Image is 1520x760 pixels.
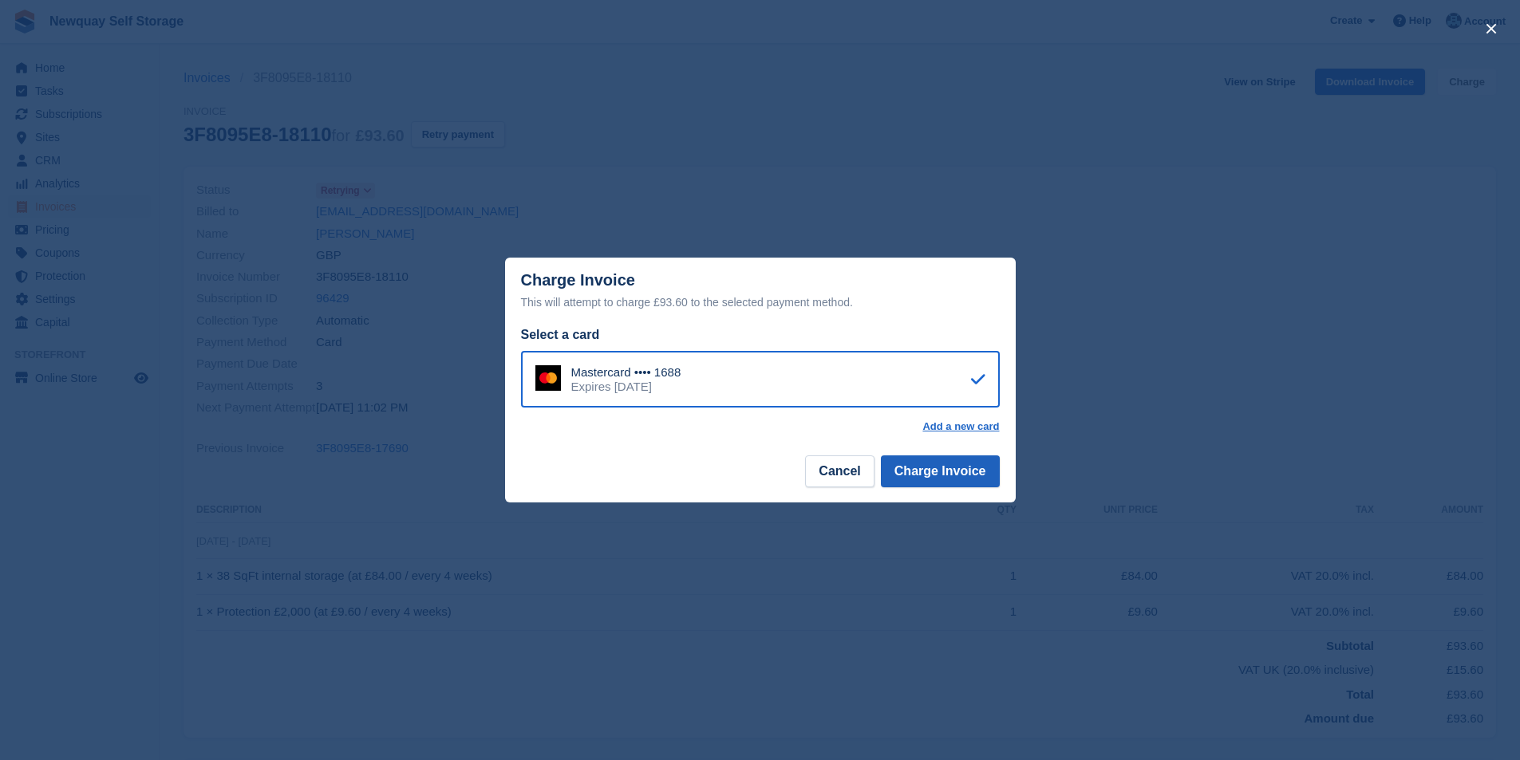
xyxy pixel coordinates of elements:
div: Mastercard •••• 1688 [571,365,681,380]
div: Expires [DATE] [571,380,681,394]
div: Select a card [521,325,1000,345]
button: close [1479,16,1504,41]
button: Charge Invoice [881,455,1000,487]
div: Charge Invoice [521,271,1000,312]
div: This will attempt to charge £93.60 to the selected payment method. [521,293,1000,312]
img: Mastercard Logo [535,365,561,391]
a: Add a new card [922,420,999,433]
button: Cancel [805,455,874,487]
